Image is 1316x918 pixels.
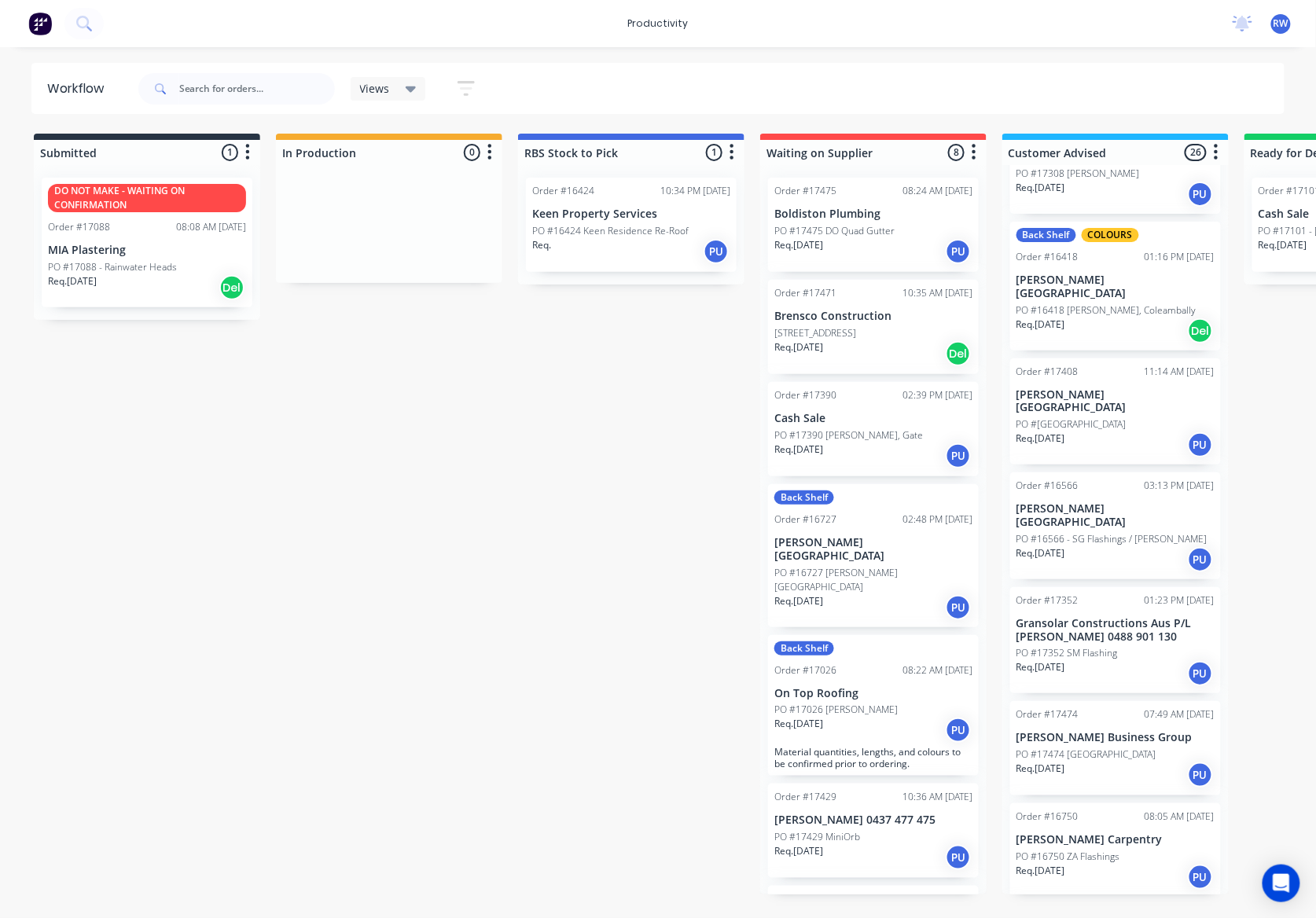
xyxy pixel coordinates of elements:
[1016,167,1140,181] p: PO #17308 [PERSON_NAME]
[219,275,244,300] div: Del
[774,412,972,425] p: Cash Sale
[902,286,972,300] div: 10:35 AM [DATE]
[1010,472,1221,579] div: Order #1656603:13 PM [DATE][PERSON_NAME][GEOGRAPHIC_DATA]PO #16566 - SG Flashings / [PERSON_NAME]...
[1016,660,1065,674] p: Req. [DATE]
[902,184,972,198] div: 08:24 AM [DATE]
[1016,707,1079,722] div: Order #17474
[774,746,972,769] p: Material quantities, lengths, and colours to be confirmed prior to ordering.
[1016,181,1065,195] p: Req. [DATE]
[774,813,972,827] p: [PERSON_NAME] 0437 477 475
[1145,479,1215,493] div: 03:13 PM [DATE]
[768,382,979,476] div: Order #1739002:39 PM [DATE]Cash SalePO #17390 [PERSON_NAME], GateReq.[DATE]PU
[1016,532,1208,546] p: PO #16566 - SG Flashings / [PERSON_NAME]
[1188,182,1213,207] div: PU
[774,717,823,731] p: Req. [DATE]
[774,892,836,906] div: Order #17478
[768,178,979,272] div: Order #1747508:24 AM [DATE]Boldiston PlumbingPO #17475 DO Quad GutterReq.[DATE]PU
[1016,274,1215,300] p: [PERSON_NAME][GEOGRAPHIC_DATA]
[774,536,972,563] p: [PERSON_NAME][GEOGRAPHIC_DATA]
[774,442,823,457] p: Req. [DATE]
[902,512,972,527] div: 02:48 PM [DATE]
[1274,17,1288,31] span: RW
[1010,701,1221,795] div: Order #1747407:49 AM [DATE][PERSON_NAME] Business GroupPO #17474 [GEOGRAPHIC_DATA]Req.[DATE]PU
[1016,502,1215,529] p: [PERSON_NAME][GEOGRAPHIC_DATA]
[1016,833,1215,846] p: [PERSON_NAME] Carpentry
[1010,222,1221,351] div: Back ShelfCOLOURSOrder #1641801:16 PM [DATE][PERSON_NAME][GEOGRAPHIC_DATA]PO #16418 [PERSON_NAME]...
[1188,661,1213,686] div: PU
[774,286,836,300] div: Order #17471
[1082,228,1139,242] div: COLOURS
[1016,593,1079,608] div: Order #17352
[768,635,979,777] div: Back ShelfOrder #1702608:22 AM [DATE]On Top RoofingPO #17026 [PERSON_NAME]Req.[DATE]PUMaterial qu...
[946,341,971,366] div: Del
[1016,417,1127,431] p: PO #[GEOGRAPHIC_DATA]
[179,73,335,105] input: Search for orders...
[774,790,836,804] div: Order #17429
[1016,365,1079,379] div: Order #17408
[902,663,972,677] div: 08:22 AM [DATE]
[774,844,823,858] p: Req. [DATE]
[774,340,823,354] p: Req. [DATE]
[1010,358,1221,465] div: Order #1740811:14 AM [DATE][PERSON_NAME][GEOGRAPHIC_DATA]PO #[GEOGRAPHIC_DATA]Req.[DATE]PU
[1016,303,1197,318] p: PO #16418 [PERSON_NAME], Coleambally
[1188,432,1213,457] div: PU
[176,220,246,234] div: 08:08 AM [DATE]
[1010,803,1221,898] div: Order #1675008:05 AM [DATE][PERSON_NAME] CarpentryPO #16750 ZA FlashingsReq.[DATE]PU
[774,207,972,221] p: Boldiston Plumbing
[48,244,246,257] p: MIA Plastering
[532,238,551,252] p: Req.
[1016,228,1076,242] div: Back Shelf
[1145,365,1215,379] div: 11:14 AM [DATE]
[532,184,594,198] div: Order #16424
[1010,587,1221,694] div: Order #1735201:23 PM [DATE]Gransolar Constructions Aus P/L [PERSON_NAME] 0488 901 130PO #17352 SM...
[1188,318,1213,343] div: Del
[1016,250,1079,264] div: Order #16418
[526,178,737,272] div: Order #1642410:34 PM [DATE]Keen Property ServicesPO #16424 Keen Residence Re-RoofReq.PU
[774,184,836,198] div: Order #17475
[774,641,834,655] div: Back Shelf
[1145,593,1215,608] div: 01:23 PM [DATE]
[1016,388,1215,415] p: [PERSON_NAME][GEOGRAPHIC_DATA]
[774,310,972,323] p: Brensco Construction
[774,663,836,677] div: Order #17026
[1188,762,1213,788] div: PU
[48,260,177,274] p: PO #17088 - Rainwater Heads
[902,388,972,402] div: 02:39 PM [DATE]
[1263,865,1300,902] div: Open Intercom Messenger
[768,784,979,878] div: Order #1742910:36 AM [DATE][PERSON_NAME] 0437 477 475PO #17429 MiniOrbReq.[DATE]PU
[48,274,97,288] p: Req. [DATE]
[48,220,110,234] div: Order #17088
[946,718,971,743] div: PU
[774,687,972,700] p: On Top Roofing
[774,326,856,340] p: [STREET_ADDRESS]
[946,443,971,468] div: PU
[768,484,979,627] div: Back ShelfOrder #1672702:48 PM [DATE][PERSON_NAME][GEOGRAPHIC_DATA]PO #16727 [PERSON_NAME][GEOGRA...
[28,12,52,35] img: Factory
[1016,431,1065,446] p: Req. [DATE]
[1188,865,1213,890] div: PU
[48,184,246,212] div: DO NOT MAKE - WAITING ON CONFIRMATION
[774,830,860,844] p: PO #17429 MiniOrb
[1016,762,1065,776] p: Req. [DATE]
[1188,547,1213,572] div: PU
[946,595,971,620] div: PU
[774,566,972,594] p: PO #16727 [PERSON_NAME][GEOGRAPHIC_DATA]
[1016,731,1215,744] p: [PERSON_NAME] Business Group
[360,80,390,97] span: Views
[532,207,730,221] p: Keen Property Services
[1145,707,1215,722] div: 07:49 AM [DATE]
[620,12,697,35] div: productivity
[768,280,979,374] div: Order #1747110:35 AM [DATE]Brensco Construction[STREET_ADDRESS]Req.[DATE]Del
[42,178,252,307] div: DO NOT MAKE - WAITING ON CONFIRMATIONOrder #1708808:08 AM [DATE]MIA PlasteringPO #17088 - Rainwat...
[1145,810,1215,824] div: 08:05 AM [DATE]
[1016,864,1065,878] p: Req. [DATE]
[660,184,730,198] div: 10:34 PM [DATE]
[1259,238,1307,252] p: Req. [DATE]
[774,703,898,717] p: PO #17026 [PERSON_NAME]
[532,224,689,238] p: PO #16424 Keen Residence Re-Roof
[1016,810,1079,824] div: Order #16750
[1016,850,1120,864] p: PO #16750 ZA Flashings
[1016,479,1079,493] div: Order #16566
[1016,747,1156,762] p: PO #17474 [GEOGRAPHIC_DATA]
[774,490,834,505] div: Back Shelf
